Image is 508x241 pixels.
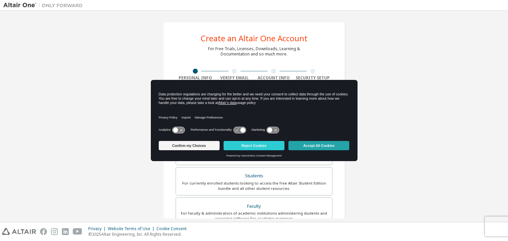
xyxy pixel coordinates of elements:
[201,34,308,42] div: Create an Altair One Account
[88,226,108,231] div: Privacy
[3,2,86,9] img: Altair One
[180,171,328,181] div: Students
[2,228,36,235] img: altair_logo.svg
[73,228,82,235] img: youtube.svg
[88,231,190,237] p: © 2025 Altair Engineering, Inc. All Rights Reserved.
[51,228,58,235] img: instagram.svg
[40,228,47,235] img: facebook.svg
[180,181,328,191] div: For currently enrolled students looking to access the free Altair Student Edition bundle and all ...
[208,46,300,57] div: For Free Trials, Licenses, Downloads, Learning & Documentation and so much more.
[215,75,254,81] div: Verify Email
[176,75,215,81] div: Personal Info
[108,226,156,231] div: Website Terms of Use
[254,75,293,81] div: Account Info
[180,211,328,221] div: For faculty & administrators of academic institutions administering students and accessing softwa...
[180,202,328,211] div: Faculty
[62,228,69,235] img: linkedin.svg
[293,75,333,81] div: Security Setup
[156,226,190,231] div: Cookie Consent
